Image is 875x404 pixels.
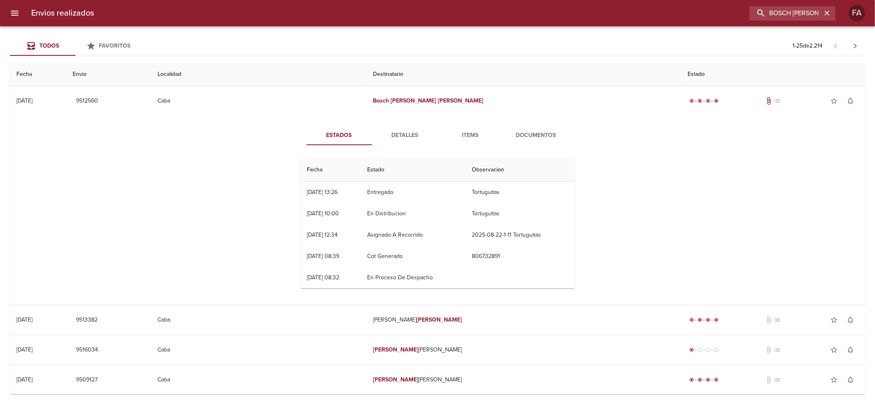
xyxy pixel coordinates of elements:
div: Tabs detalle de guia [306,126,569,145]
span: 9516034 [76,345,98,355]
span: star_border [830,376,838,384]
div: Entregado [688,97,720,105]
p: 1 - 25 de 2.214 [793,42,822,50]
div: [DATE] [16,376,32,383]
span: notifications_none [846,376,854,384]
span: star_border [830,316,838,324]
button: Agregar a favoritos [826,372,842,388]
td: 2025-08-22-1-11 Tortuguitas [465,224,574,246]
span: radio_button_unchecked [706,347,711,352]
th: Fecha [301,158,361,182]
td: Caba [151,365,366,395]
td: En Distribucion [361,203,465,224]
span: radio_button_checked [706,317,711,322]
span: 9512560 [76,96,98,106]
td: [PERSON_NAME] [367,365,681,395]
span: radio_button_checked [706,377,711,382]
button: 9512560 [73,94,101,109]
span: No tiene documentos adjuntos [765,346,773,354]
span: No tiene pedido asociado [773,346,781,354]
span: No tiene documentos adjuntos [765,376,773,384]
span: radio_button_checked [714,317,719,322]
button: 9516034 [73,342,101,358]
table: Tabla de seguimiento [301,158,575,288]
span: notifications_none [846,346,854,354]
em: [PERSON_NAME] [416,316,462,323]
td: Tortuguitas [465,203,574,224]
div: [DATE] [16,97,32,104]
span: radio_button_checked [697,377,702,382]
span: notifications_none [846,97,854,105]
button: 9509127 [73,372,101,388]
em: Bosch [373,97,389,104]
span: radio_button_checked [689,347,694,352]
span: Tiene documentos adjuntos [765,97,773,105]
span: 9513382 [76,315,98,325]
span: Items [443,130,498,141]
div: FA [849,5,865,21]
span: Estados [311,130,367,141]
span: radio_button_checked [706,98,711,103]
div: [DATE] 13:26 [307,189,338,196]
div: [DATE] 08:32 [307,274,340,281]
td: Asignado A Recorrido [361,224,465,246]
span: 9509127 [76,375,98,385]
em: [PERSON_NAME] [373,376,419,383]
span: No tiene documentos adjuntos [765,316,773,324]
td: Caba [151,86,366,116]
span: radio_button_checked [689,98,694,103]
button: Agregar a favoritos [826,342,842,358]
span: Detalles [377,130,433,141]
div: Entregado [688,376,720,384]
span: Pagina anterior [826,41,845,50]
td: Tortuguitas [465,182,574,203]
span: Favoritos [99,42,131,49]
span: radio_button_checked [714,377,719,382]
button: Agregar a favoritos [826,312,842,328]
div: [DATE] 10:00 [307,210,339,217]
span: No tiene pedido asociado [773,97,781,105]
button: Activar notificaciones [842,312,859,328]
div: Generado [688,346,720,354]
div: [DATE] 12:34 [307,231,338,238]
div: [DATE] [16,346,32,353]
td: Entregado [361,182,465,203]
em: [PERSON_NAME] [373,346,419,353]
button: 9513382 [73,313,101,328]
td: Cot Generado [361,246,465,267]
th: Localidad [151,63,366,86]
div: [DATE] 08:39 [307,253,340,260]
td: 806732891 [465,246,574,267]
td: Caba [151,335,366,365]
th: Observacion [465,158,574,182]
span: Pagina siguiente [845,36,865,56]
button: Activar notificaciones [842,342,859,358]
span: radio_button_unchecked [697,347,702,352]
td: Caba [151,305,366,335]
button: Activar notificaciones [842,372,859,388]
span: radio_button_checked [689,317,694,322]
span: radio_button_unchecked [714,347,719,352]
span: No tiene pedido asociado [773,316,781,324]
input: buscar [749,6,822,21]
div: Tabs Envios [10,36,141,56]
th: Estado [361,158,465,182]
span: radio_button_checked [689,377,694,382]
button: menu [5,3,25,23]
span: radio_button_checked [714,98,719,103]
th: Destinatario [367,63,681,86]
em: [PERSON_NAME] [391,97,436,104]
span: radio_button_checked [697,98,702,103]
h6: Envios realizados [31,7,94,20]
span: Todos [39,42,59,49]
th: Estado [681,63,865,86]
div: Entregado [688,316,720,324]
span: Documentos [508,130,564,141]
td: [PERSON_NAME] [367,305,681,335]
td: [PERSON_NAME] [367,335,681,365]
div: [DATE] [16,316,32,323]
th: Fecha [10,63,66,86]
button: Activar notificaciones [842,93,859,109]
td: En Proceso De Despacho [361,267,465,288]
button: Agregar a favoritos [826,93,842,109]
